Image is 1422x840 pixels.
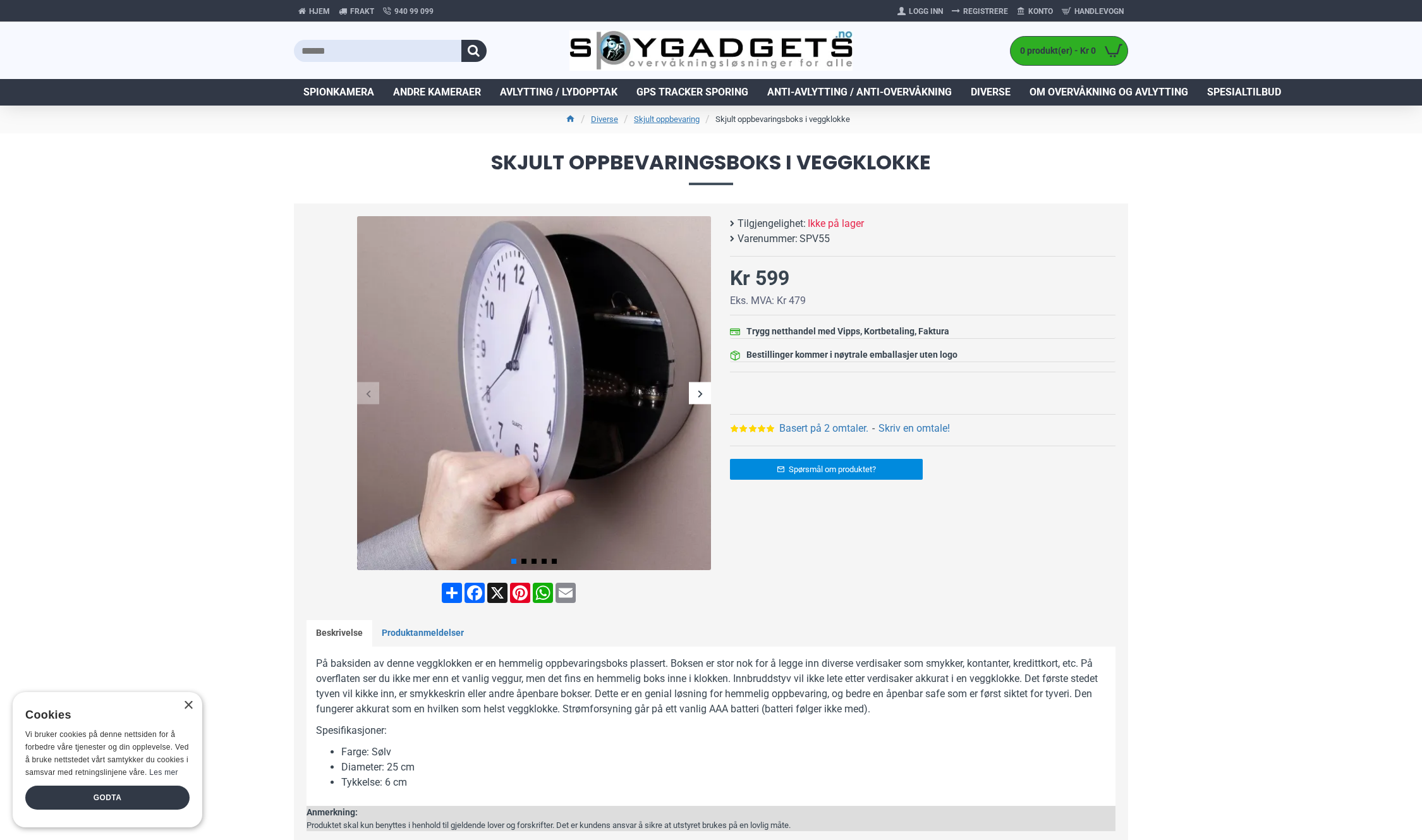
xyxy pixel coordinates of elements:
[25,786,190,810] div: Godta
[350,6,374,17] span: Frakt
[554,583,577,603] a: Email
[394,6,434,17] span: 940 99 099
[758,79,961,106] a: Anti-avlytting / Anti-overvåkning
[486,583,509,603] a: X
[689,382,711,405] div: Next slide
[1074,6,1124,17] span: Handlevogn
[947,1,1012,21] a: Registrere
[509,583,532,603] a: Pinterest
[767,85,952,100] span: Anti-avlytting / Anti-overvåkning
[799,231,830,247] span: SPV55
[341,760,1106,775] li: Diameter: 25 cm
[971,85,1011,100] span: Diverse
[893,1,947,21] a: Logg Inn
[341,775,1106,790] li: Tykkelse: 6 cm
[872,422,875,434] b: -
[25,730,189,776] span: Vi bruker cookies på denne nettsiden for å forbedre våre tjenester og din opplevelse. Ved å bruke...
[730,263,789,293] div: Kr 599
[372,620,473,647] a: Produktanmeldelser
[521,559,526,564] span: Go to slide 2
[307,620,372,647] a: Beskrivelse
[591,113,618,126] a: Diverse
[1011,37,1127,65] a: 0 produkt(er) - Kr 0
[316,656,1106,717] p: På baksiden av denne veggklokken er en hemmelig oppbevaringsboks plassert. Boksen er stor nok for...
[307,819,791,832] div: Produktet skal kun benyttes i henhold til gjeldende lover og forskrifter. Det er kundens ansvar å...
[393,85,481,100] span: Andre kameraer
[1030,85,1188,100] span: Om overvåkning og avlytting
[357,382,379,405] div: Previous slide
[303,85,374,100] span: Spionkamera
[294,79,384,106] a: Spionkamera
[1198,79,1291,106] a: Spesialtilbud
[316,723,1106,738] p: Spesifikasjoner:
[1011,44,1099,58] span: 0 produkt(er) - Kr 0
[25,702,181,729] div: Cookies
[627,79,758,106] a: GPS Tracker Sporing
[909,6,943,17] span: Logg Inn
[357,216,711,570] img: Skjult oppbevaringsboks i veggklokke - SpyGadgets.no
[636,85,748,100] span: GPS Tracker Sporing
[490,79,627,106] a: Avlytting / Lydopptak
[634,113,700,126] a: Skjult oppbevaring
[1012,1,1057,21] a: Konto
[463,583,486,603] a: Facebook
[309,6,330,17] span: Hjem
[730,459,923,480] a: Spørsmål om produktet?
[441,583,463,603] a: Share
[183,701,193,710] div: Close
[1020,79,1198,106] a: Om overvåkning og avlytting
[746,348,957,362] div: Bestillinger kommer i nøytrale emballasjer uten logo
[961,79,1020,106] a: Diverse
[1057,1,1128,21] a: Handlevogn
[532,559,537,564] span: Go to slide 3
[738,231,798,247] b: Varenummer:
[500,85,617,100] span: Avlytting / Lydopptak
[384,79,490,106] a: Andre kameraer
[746,325,949,338] div: Trygg netthandel med Vipps, Kortbetaling, Faktura
[552,559,557,564] span: Go to slide 5
[569,30,853,71] img: SpyGadgets.no
[294,152,1128,185] span: Skjult oppbevaringsboks i veggklokke
[963,6,1008,17] span: Registrere
[1207,85,1281,100] span: Spesialtilbud
[511,559,516,564] span: Go to slide 1
[1028,6,1053,17] span: Konto
[149,768,178,777] a: Les mer, opens a new window
[738,216,806,231] b: Tilgjengelighet:
[532,583,554,603] a: WhatsApp
[808,216,864,231] span: Ikke på lager
[878,421,950,436] a: Skriv en omtale!
[307,806,791,819] div: Anmerkning:
[542,559,547,564] span: Go to slide 4
[341,745,1106,760] li: Farge: Sølv
[779,421,868,436] a: Basert på 2 omtaler.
